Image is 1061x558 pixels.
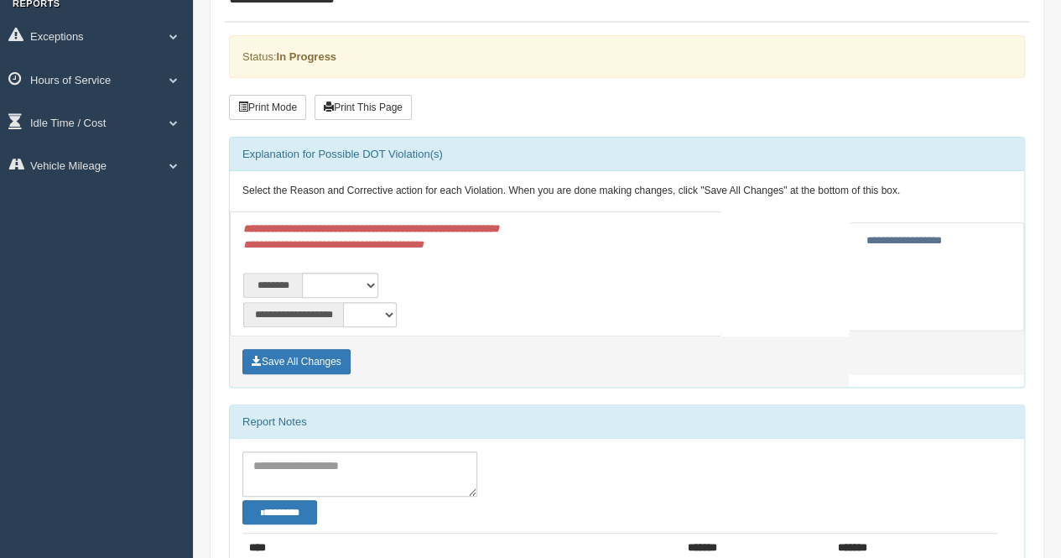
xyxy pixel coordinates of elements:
button: Print This Page [315,95,412,120]
div: Status: [229,35,1025,78]
button: Print Mode [229,95,306,120]
div: Report Notes [230,405,1024,439]
button: Save [242,349,351,374]
div: Select the Reason and Corrective action for each Violation. When you are done making changes, cli... [230,171,1024,211]
button: Change Filter Options [242,500,317,524]
div: Explanation for Possible DOT Violation(s) [230,138,1024,171]
strong: In Progress [276,50,336,63]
